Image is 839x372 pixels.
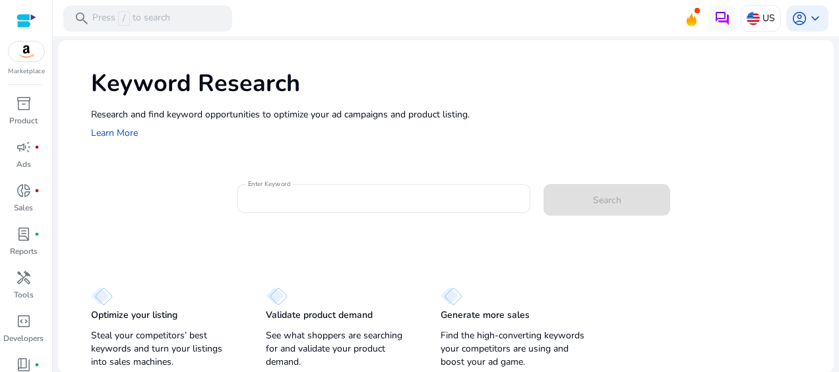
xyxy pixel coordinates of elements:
[34,232,40,237] span: fiber_manual_record
[248,179,290,189] mat-label: Enter Keyword
[74,11,90,26] span: search
[91,309,177,322] p: Optimize your listing
[9,115,38,127] p: Product
[16,158,31,170] p: Ads
[16,313,32,329] span: code_blocks
[14,202,33,214] p: Sales
[92,11,170,26] p: Press to search
[807,11,823,26] span: keyboard_arrow_down
[10,245,38,257] p: Reports
[441,287,462,305] img: diamond.svg
[91,329,239,369] p: Steal your competitors’ best keywords and turn your listings into sales machines.
[441,329,589,369] p: Find the high-converting keywords your competitors are using and boost your ad game.
[16,226,32,242] span: lab_profile
[441,309,530,322] p: Generate more sales
[34,362,40,367] span: fiber_manual_record
[91,287,113,305] img: diamond.svg
[14,289,34,301] p: Tools
[16,183,32,199] span: donut_small
[762,7,775,30] p: US
[8,67,45,77] p: Marketplace
[266,329,414,369] p: See what shoppers are searching for and validate your product demand.
[34,188,40,193] span: fiber_manual_record
[34,144,40,150] span: fiber_manual_record
[9,42,44,61] img: amazon.svg
[747,12,760,25] img: us.svg
[91,69,821,98] h1: Keyword Research
[16,96,32,111] span: inventory_2
[91,127,138,139] a: Learn More
[792,11,807,26] span: account_circle
[91,108,821,121] p: Research and find keyword opportunities to optimize your ad campaigns and product listing.
[266,309,373,322] p: Validate product demand
[118,11,130,26] span: /
[16,270,32,286] span: handyman
[16,139,32,155] span: campaign
[3,332,44,344] p: Developers
[266,287,288,305] img: diamond.svg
